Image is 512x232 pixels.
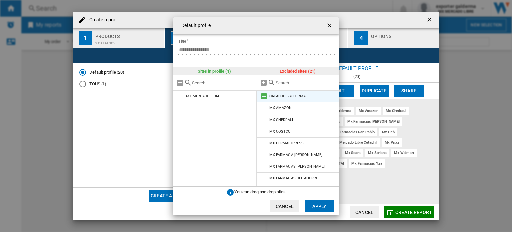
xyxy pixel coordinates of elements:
div: Excluded sites (21) [256,67,340,75]
div: MX FARMACIAS DEL AHORRO [269,176,319,180]
div: MX FARMACIA [PERSON_NAME] [269,153,322,157]
button: Cancel [270,200,299,212]
ng-md-icon: getI18NText('BUTTONS.CLOSE_DIALOG') [326,22,334,30]
div: MX FARMACIAS [PERSON_NAME] [269,164,324,169]
div: MX COSTCO [269,129,290,134]
h4: Default profile [178,22,211,29]
button: getI18NText('BUTTONS.CLOSE_DIALOG') [323,19,337,32]
button: Apply [305,200,334,212]
div: MX DERMAEXPRESS [269,141,304,145]
input: Search [192,80,253,85]
div: CATALOG GALDERMA [269,94,305,98]
span: You can drag and drop sites [234,189,286,194]
div: MX CHEDRAUI [269,118,293,122]
input: Search [276,80,336,85]
div: MX MERCADO LIBRE [186,94,220,98]
div: MX AMAZON [269,106,291,110]
md-icon: Add all [260,79,268,87]
div: Sites in profile (1) [173,67,256,75]
md-icon: Remove all [176,79,184,87]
